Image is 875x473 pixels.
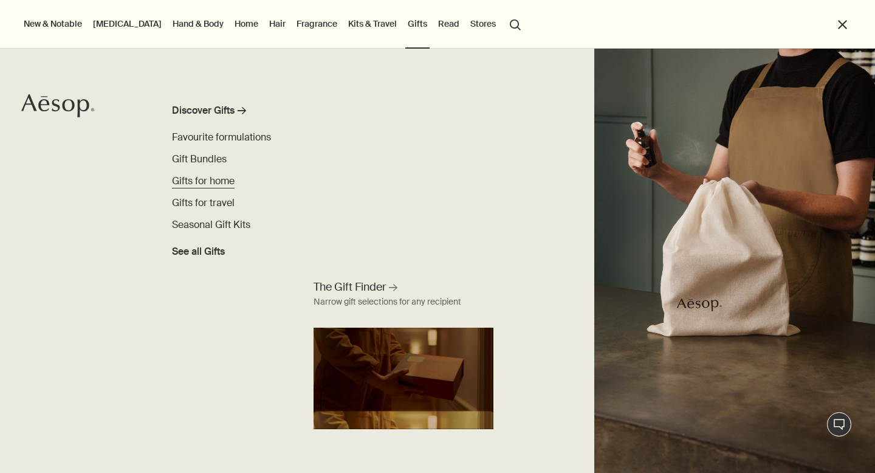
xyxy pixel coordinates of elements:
span: Gift Bundles [172,153,227,165]
span: Gifts for home [172,174,235,187]
a: Seasonal Gift Kits [172,218,250,232]
svg: Aesop [21,94,94,118]
button: Stores [468,16,498,32]
button: Live Assistance [827,412,851,437]
span: Gifts for travel [172,196,235,209]
img: An Aesop consultant spritzing a cotton bag with fragrance. [594,49,875,473]
a: Gifts for travel [172,196,235,210]
a: Favourite formulations [172,130,271,145]
a: Kits & Travel [346,16,399,32]
a: Home [232,16,261,32]
button: Close the Menu [836,18,849,32]
a: See all Gifts [172,240,225,259]
div: Narrow gift selections for any recipient [314,295,461,309]
a: Gifts [405,16,430,32]
button: New & Notable [21,16,84,32]
a: The Gift Finder Narrow gift selections for any recipientAesop Gift Finder [311,277,497,429]
span: Favourite formulations [172,131,271,143]
div: Discover Gifts [172,103,235,118]
a: Aesop [21,94,94,121]
span: The Gift Finder [314,280,386,295]
a: Read [436,16,462,32]
span: Seasonal Gift Kits [172,218,250,231]
a: Hair [267,16,288,32]
button: Open search [504,12,526,35]
a: Gift Bundles [172,152,227,167]
a: [MEDICAL_DATA] [91,16,164,32]
a: Discover Gifts [172,103,287,123]
a: Hand & Body [170,16,226,32]
a: Gifts for home [172,174,235,188]
span: See all Gifts [172,244,225,259]
a: Fragrance [294,16,340,32]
